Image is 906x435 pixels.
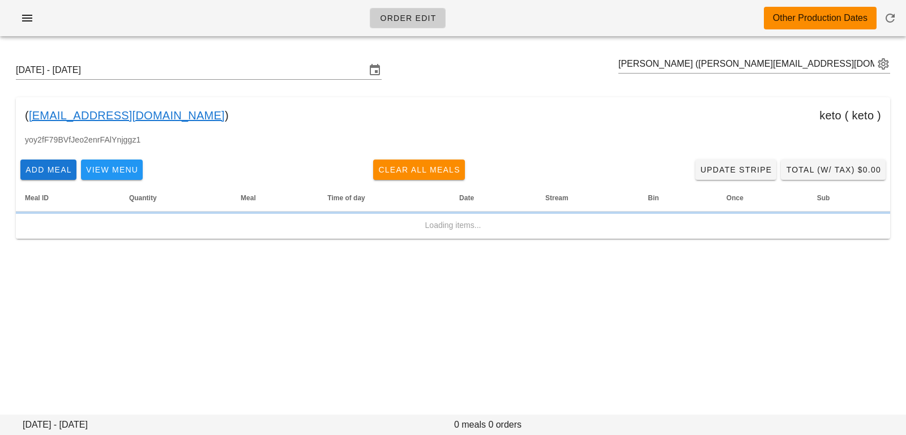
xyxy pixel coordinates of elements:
[781,160,886,180] button: Total (w/ Tax) $0.00
[817,194,830,202] span: Sub
[726,194,743,202] span: Once
[450,184,536,212] th: Date: Not sorted. Activate to sort ascending.
[370,8,446,28] a: Order Edit
[232,184,318,212] th: Meal: Not sorted. Activate to sort ascending.
[20,160,76,180] button: Add Meal
[695,160,777,180] a: Update Stripe
[86,165,138,174] span: View Menu
[717,184,808,212] th: Once: Not sorted. Activate to sort ascending.
[545,194,569,202] span: Stream
[700,165,772,174] span: Update Stripe
[29,106,225,124] a: [EMAIL_ADDRESS][DOMAIN_NAME]
[459,194,474,202] span: Date
[536,184,639,212] th: Stream: Not sorted. Activate to sort ascending.
[618,55,874,73] input: Search by email or name
[81,160,143,180] button: View Menu
[639,184,717,212] th: Bin: Not sorted. Activate to sort ascending.
[241,194,256,202] span: Meal
[373,160,465,180] button: Clear All Meals
[16,133,890,155] div: yoy2fF79BVfJeo2enrFAlYnjggz1
[648,194,659,202] span: Bin
[16,184,120,212] th: Meal ID: Not sorted. Activate to sort ascending.
[378,165,460,174] span: Clear All Meals
[327,194,365,202] span: Time of day
[25,194,49,202] span: Meal ID
[318,184,450,212] th: Time of day: Not sorted. Activate to sort ascending.
[16,97,890,133] div: ( ) keto ( keto )
[379,14,436,23] span: Order Edit
[773,11,867,25] div: Other Production Dates
[785,165,881,174] span: Total (w/ Tax) $0.00
[120,184,232,212] th: Quantity: Not sorted. Activate to sort ascending.
[129,194,157,202] span: Quantity
[808,184,890,212] th: Sub: Not sorted. Activate to sort ascending.
[877,57,890,71] button: appended action
[16,212,890,239] td: Loading items...
[25,165,72,174] span: Add Meal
